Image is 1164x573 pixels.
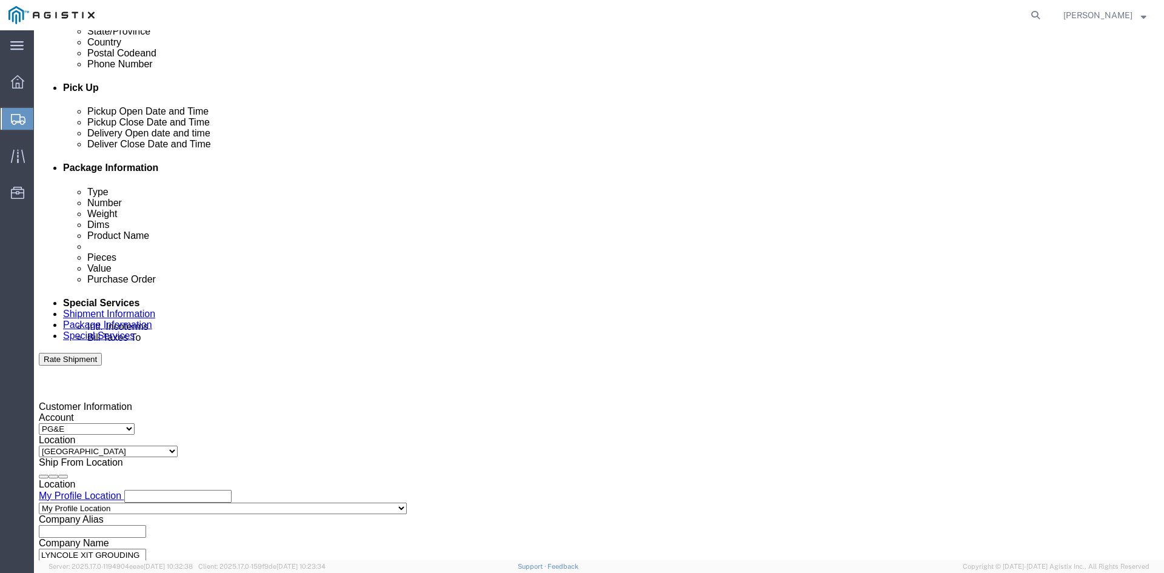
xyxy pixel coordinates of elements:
[198,563,326,570] span: Client: 2025.17.0-159f9de
[34,30,1164,560] iframe: FS Legacy Container
[1063,8,1132,22] span: Brian Stalker
[547,563,578,570] a: Feedback
[518,563,548,570] a: Support
[144,563,193,570] span: [DATE] 10:32:38
[48,563,193,570] span: Server: 2025.17.0-1194904eeae
[8,6,95,24] img: logo
[963,561,1149,572] span: Copyright © [DATE]-[DATE] Agistix Inc., All Rights Reserved
[1063,8,1147,22] button: [PERSON_NAME]
[276,563,326,570] span: [DATE] 10:23:34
